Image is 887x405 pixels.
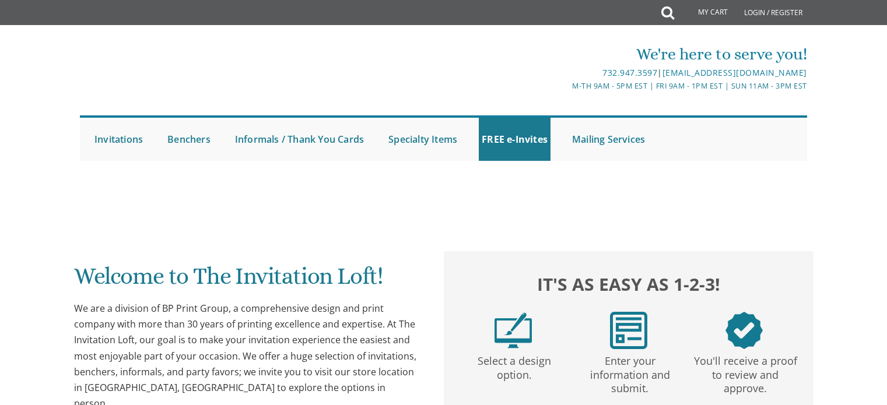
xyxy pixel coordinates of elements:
[92,118,146,161] a: Invitations
[569,118,648,161] a: Mailing Services
[455,271,802,297] h2: It's as easy as 1-2-3!
[690,349,801,396] p: You'll receive a proof to review and approve.
[74,263,420,298] h1: Welcome to The Invitation Loft!
[495,312,532,349] img: step1.png
[459,349,570,382] p: Select a design option.
[232,118,367,161] a: Informals / Thank You Cards
[602,67,657,78] a: 732.947.3597
[323,80,807,92] div: M-Th 9am - 5pm EST | Fri 9am - 1pm EST | Sun 11am - 3pm EST
[323,66,807,80] div: |
[610,312,647,349] img: step2.png
[673,1,736,24] a: My Cart
[574,349,685,396] p: Enter your information and submit.
[725,312,763,349] img: step3.png
[385,118,460,161] a: Specialty Items
[323,43,807,66] div: We're here to serve you!
[662,67,807,78] a: [EMAIL_ADDRESS][DOMAIN_NAME]
[479,118,551,161] a: FREE e-Invites
[164,118,213,161] a: Benchers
